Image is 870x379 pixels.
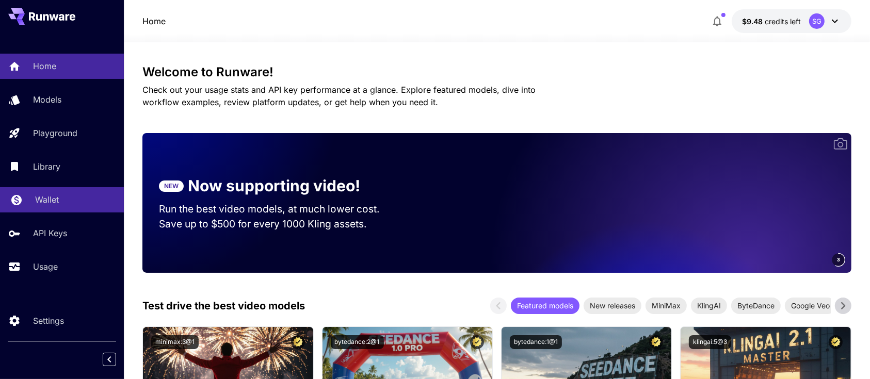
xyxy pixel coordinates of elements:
[110,350,124,369] div: Collapse sidebar
[511,300,579,311] span: Featured models
[142,15,166,27] a: Home
[691,298,727,314] div: KlingAI
[33,60,56,72] p: Home
[142,298,305,314] p: Test drive the best video models
[33,227,67,239] p: API Keys
[837,256,840,263] span: 3
[742,16,801,27] div: $9.47789
[33,93,61,106] p: Models
[470,335,484,349] button: Certified Model – Vetted for best performance and includes a commercial license.
[35,193,59,206] p: Wallet
[689,335,731,349] button: klingai:5@3
[33,260,58,273] p: Usage
[809,13,825,29] div: SG
[510,335,562,349] button: bytedance:1@1
[732,9,851,33] button: $9.47789SG
[151,335,199,349] button: minimax:3@1
[164,182,179,191] p: NEW
[33,160,60,173] p: Library
[291,335,305,349] button: Certified Model – Vetted for best performance and includes a commercial license.
[829,335,843,349] button: Certified Model – Vetted for best performance and includes a commercial license.
[142,85,536,107] span: Check out your usage stats and API key performance at a glance. Explore featured models, dive int...
[33,315,64,327] p: Settings
[691,300,727,311] span: KlingAI
[649,335,663,349] button: Certified Model – Vetted for best performance and includes a commercial license.
[142,65,851,79] h3: Welcome to Runware!
[159,202,399,217] p: Run the best video models, at much lower cost.
[142,15,166,27] nav: breadcrumb
[103,353,116,366] button: Collapse sidebar
[646,298,687,314] div: MiniMax
[785,300,836,311] span: Google Veo
[584,300,641,311] span: New releases
[742,17,765,26] span: $9.48
[584,298,641,314] div: New releases
[646,300,687,311] span: MiniMax
[731,298,781,314] div: ByteDance
[159,217,399,232] p: Save up to $500 for every 1000 Kling assets.
[188,174,360,197] p: Now supporting video!
[511,298,579,314] div: Featured models
[731,300,781,311] span: ByteDance
[785,298,836,314] div: Google Veo
[331,335,384,349] button: bytedance:2@1
[33,127,77,139] p: Playground
[765,17,801,26] span: credits left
